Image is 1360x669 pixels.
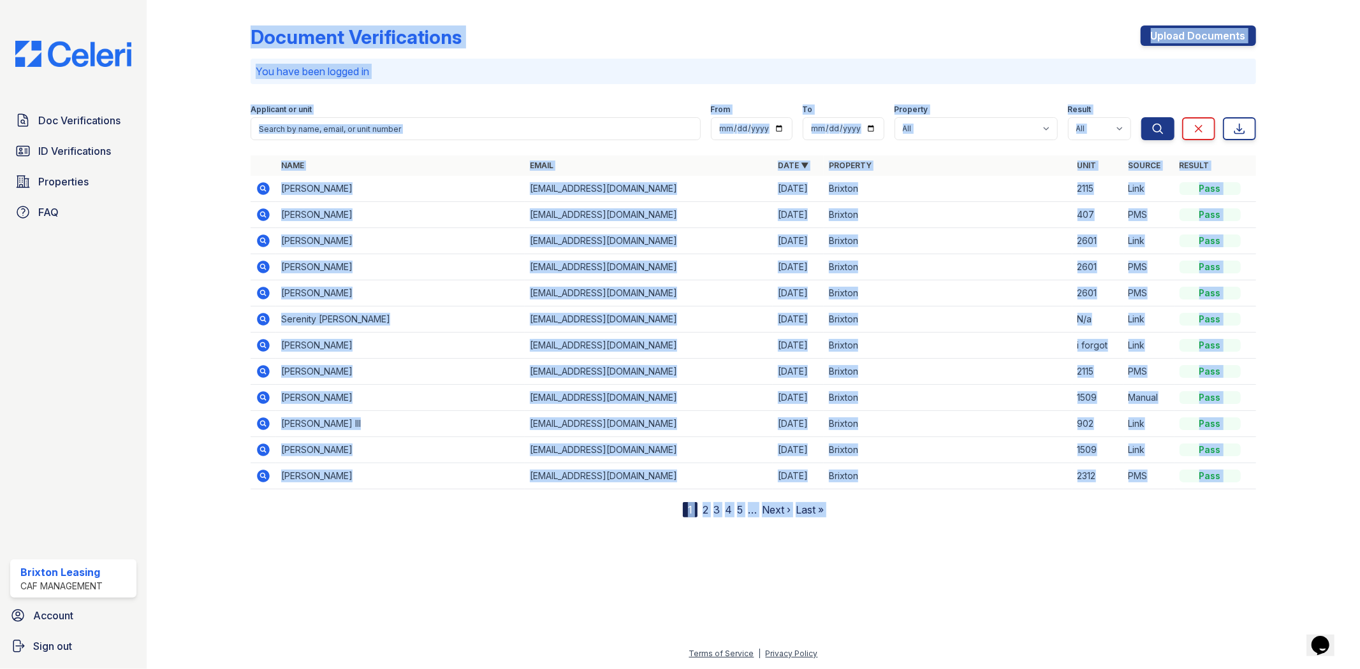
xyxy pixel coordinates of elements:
[748,502,757,517] span: …
[824,202,1072,228] td: Brixton
[276,176,524,202] td: [PERSON_NAME]
[1072,306,1123,333] td: N/a
[759,649,761,658] div: |
[1123,254,1174,280] td: PMS
[251,25,462,48] div: Document Verifications
[5,603,142,628] a: Account
[525,306,773,333] td: [EMAIL_ADDRESS][DOMAIN_NAME]
[1180,470,1241,482] div: Pass
[525,411,773,437] td: [EMAIL_ADDRESS][DOMAIN_NAME]
[38,205,59,220] span: FAQ
[1072,202,1123,228] td: 407
[276,254,524,280] td: [PERSON_NAME]
[773,463,824,489] td: [DATE]
[525,176,773,202] td: [EMAIL_ADDRESS][DOMAIN_NAME]
[778,161,808,170] a: Date ▼
[1180,234,1241,247] div: Pass
[281,161,304,170] a: Name
[1180,443,1241,456] div: Pass
[1072,463,1123,489] td: 2312
[1123,411,1174,437] td: Link
[525,228,773,254] td: [EMAIL_ADDRESS][DOMAIN_NAME]
[276,437,524,463] td: [PERSON_NAME]
[1123,359,1174,385] td: PMS
[1123,228,1174,254] td: Link
[1072,254,1123,280] td: 2601
[796,503,824,516] a: Last »
[1180,391,1241,404] div: Pass
[33,638,72,654] span: Sign out
[1072,176,1123,202] td: 2115
[1072,359,1123,385] td: 2115
[1141,25,1256,46] a: Upload Documents
[1068,104,1092,115] label: Result
[525,280,773,306] td: [EMAIL_ADDRESS][DOMAIN_NAME]
[1123,385,1174,411] td: Manual
[1072,333,1123,359] td: i forgot
[1180,365,1241,378] div: Pass
[276,280,524,306] td: [PERSON_NAME]
[824,280,1072,306] td: Brixton
[803,104,813,115] label: To
[5,41,142,67] img: CE_Logo_Blue-a8612792a0a2168367f1c8372b55b34899dd931a85d93a1a3d3e32e68fde9ad4.png
[1072,228,1123,254] td: 2601
[824,411,1072,437] td: Brixton
[276,333,524,359] td: [PERSON_NAME]
[773,385,824,411] td: [DATE]
[773,202,824,228] td: [DATE]
[1180,161,1210,170] a: Result
[33,608,73,623] span: Account
[824,306,1072,333] td: Brixton
[525,202,773,228] td: [EMAIL_ADDRESS][DOMAIN_NAME]
[251,104,312,115] label: Applicant or unit
[20,565,103,580] div: Brixton Leasing
[824,359,1072,385] td: Brixton
[525,359,773,385] td: [EMAIL_ADDRESS][DOMAIN_NAME]
[711,104,731,115] label: From
[10,108,136,133] a: Doc Verifications
[824,437,1072,463] td: Brixton
[1072,437,1123,463] td: 1509
[1123,463,1174,489] td: PMS
[895,104,928,115] label: Property
[276,306,524,333] td: Serenity [PERSON_NAME]
[1123,280,1174,306] td: PMS
[276,359,524,385] td: [PERSON_NAME]
[38,113,121,128] span: Doc Verifications
[1306,618,1347,656] iframe: chat widget
[1123,202,1174,228] td: PMS
[525,333,773,359] td: [EMAIL_ADDRESS][DOMAIN_NAME]
[1072,280,1123,306] td: 2601
[38,174,89,189] span: Properties
[256,64,1250,79] p: You have been logged in
[824,463,1072,489] td: Brixton
[773,306,824,333] td: [DATE]
[525,437,773,463] td: [EMAIL_ADDRESS][DOMAIN_NAME]
[703,503,708,516] a: 2
[773,280,824,306] td: [DATE]
[713,503,720,516] a: 3
[1180,417,1241,430] div: Pass
[1180,182,1241,195] div: Pass
[762,503,791,516] a: Next ›
[824,228,1072,254] td: Brixton
[737,503,743,516] a: 5
[689,649,754,658] a: Terms of Service
[5,633,142,659] a: Sign out
[276,411,524,437] td: [PERSON_NAME] III
[276,463,524,489] td: [PERSON_NAME]
[773,333,824,359] td: [DATE]
[1180,287,1241,299] div: Pass
[276,202,524,228] td: [PERSON_NAME]
[525,385,773,411] td: [EMAIL_ADDRESS][DOMAIN_NAME]
[276,228,524,254] td: [PERSON_NAME]
[824,385,1072,411] td: Brixton
[773,359,824,385] td: [DATE]
[10,169,136,194] a: Properties
[251,117,700,140] input: Search by name, email, or unit number
[1072,385,1123,411] td: 1509
[1180,313,1241,326] div: Pass
[824,333,1072,359] td: Brixton
[829,161,872,170] a: Property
